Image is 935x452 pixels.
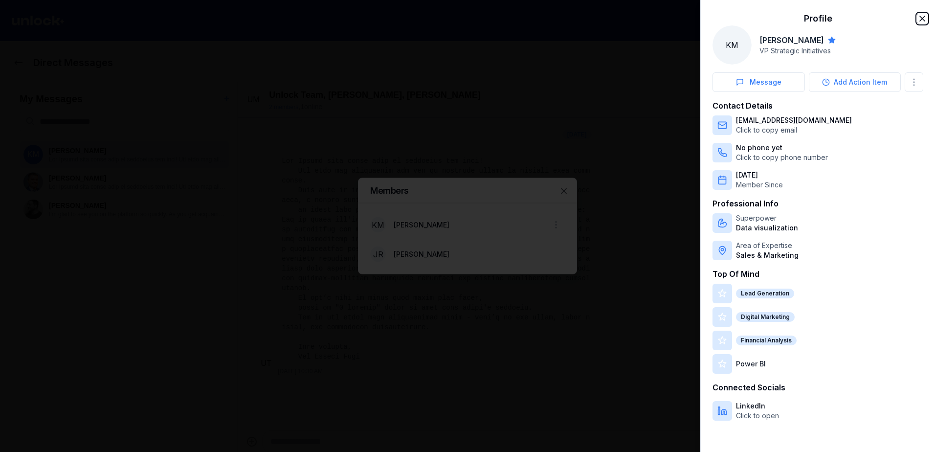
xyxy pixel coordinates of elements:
h2: [PERSON_NAME] [759,34,824,46]
div: Digital Marketing [736,312,795,322]
h2: Profile [712,12,923,25]
h3: Connected Socials [712,382,923,393]
p: Click to open [736,411,779,421]
h3: Top Of Mind [712,268,923,280]
button: Add Action Item [809,72,901,92]
p: Member Since [736,180,783,190]
p: VP Strategic Initiatives [759,46,836,56]
div: Financial Analysis [736,336,797,345]
span: KM [712,25,752,65]
p: Superpower [736,213,798,223]
p: Area of Expertise [736,241,799,250]
p: Data visualization [736,223,798,233]
div: Lead Generation [736,289,794,298]
p: Power BI [736,359,766,369]
button: Message [712,72,805,92]
p: [DATE] [736,170,783,180]
p: Sales & Marketing [736,250,799,260]
p: LinkedIn [736,401,779,411]
p: [EMAIL_ADDRESS][DOMAIN_NAME] [736,115,852,125]
p: Click to copy email [736,125,852,135]
p: No phone yet [736,143,828,153]
h3: Contact Details [712,100,923,112]
h3: Professional Info [712,198,923,209]
p: Click to copy phone number [736,153,828,162]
